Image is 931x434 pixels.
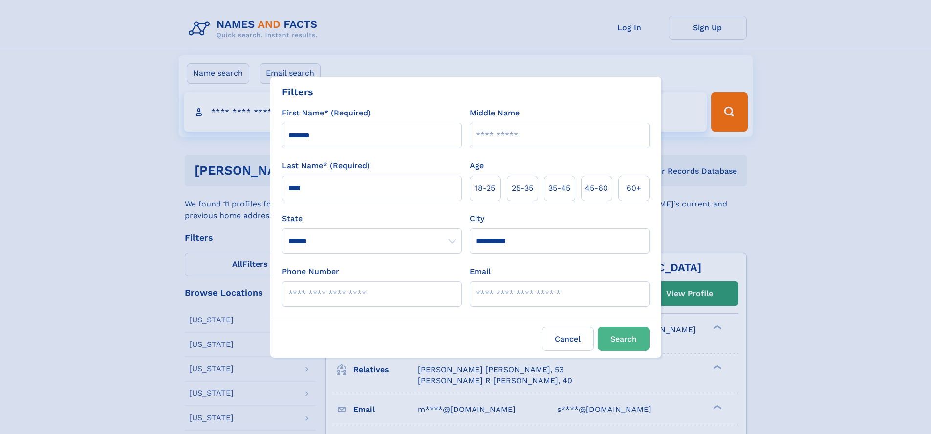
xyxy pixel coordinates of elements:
[598,327,650,351] button: Search
[548,183,570,194] span: 35‑45
[475,183,495,194] span: 18‑25
[542,327,594,351] label: Cancel
[282,160,370,172] label: Last Name* (Required)
[282,85,313,99] div: Filters
[585,183,608,194] span: 45‑60
[470,266,491,277] label: Email
[512,183,533,194] span: 25‑35
[470,107,520,119] label: Middle Name
[282,213,462,225] label: State
[470,213,484,225] label: City
[627,183,641,194] span: 60+
[470,160,484,172] label: Age
[282,107,371,119] label: First Name* (Required)
[282,266,339,277] label: Phone Number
